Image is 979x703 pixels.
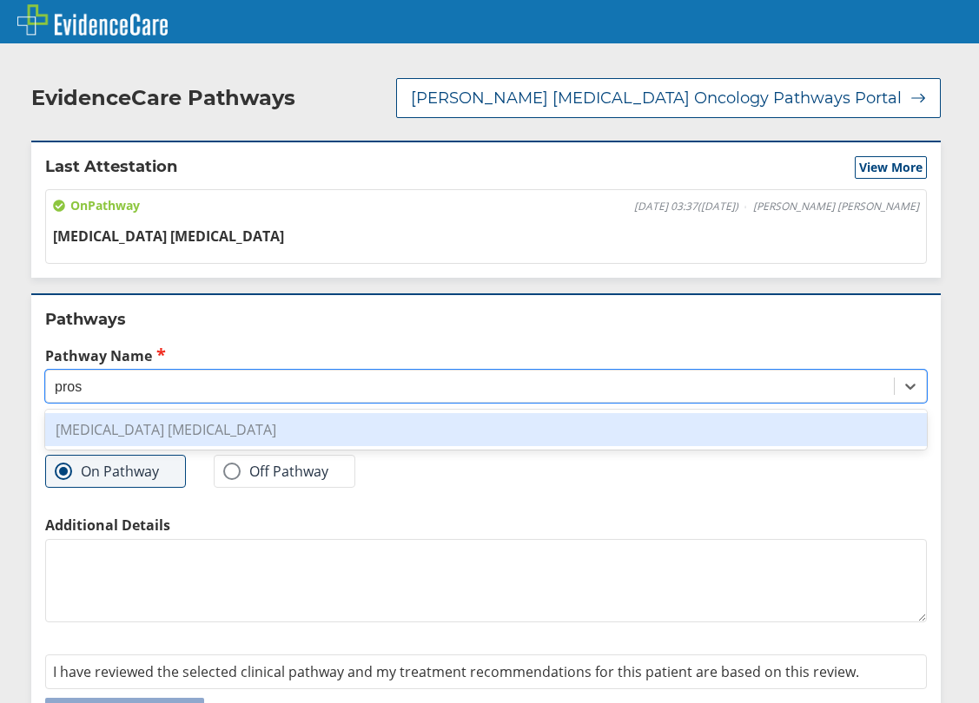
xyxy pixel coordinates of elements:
button: [PERSON_NAME] [MEDICAL_DATA] Oncology Pathways Portal [396,78,941,118]
img: EvidenceCare [17,4,168,36]
span: [PERSON_NAME] [PERSON_NAME] [753,200,919,214]
label: Off Pathway [223,463,328,480]
label: On Pathway [55,463,159,480]
span: On Pathway [53,197,140,214]
span: View More [859,159,923,176]
span: [MEDICAL_DATA] [MEDICAL_DATA] [53,227,284,246]
label: Additional Details [45,516,927,535]
h2: EvidenceCare Pathways [31,85,295,111]
h2: Last Attestation [45,156,177,179]
span: I have reviewed the selected clinical pathway and my treatment recommendations for this patient a... [53,662,859,681]
span: [PERSON_NAME] [MEDICAL_DATA] Oncology Pathways Portal [411,88,902,108]
h2: Pathways [45,309,927,330]
label: Pathway Name [45,345,927,365]
button: View More [855,156,927,179]
span: [DATE] 03:37 ( [DATE] ) [634,200,738,214]
div: [MEDICAL_DATA] [MEDICAL_DATA] [45,413,927,446]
